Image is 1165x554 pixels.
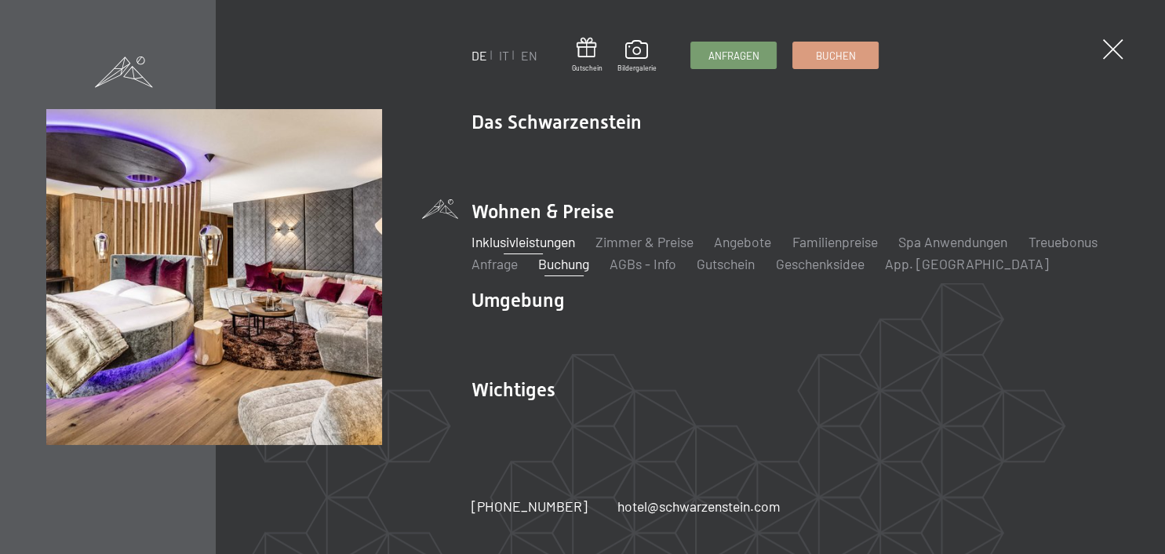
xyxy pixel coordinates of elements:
[571,38,602,73] a: Gutschein
[714,233,771,250] a: Angebote
[816,49,856,63] span: Buchen
[617,497,781,516] a: hotel@schwarzenstein.com
[692,42,777,68] a: Anfragen
[617,64,657,73] span: Bildergalerie
[697,255,755,272] a: Gutschein
[471,233,574,250] a: Inklusivleistungen
[1028,233,1097,250] a: Treuebonus
[471,48,486,63] a: DE
[776,255,865,272] a: Geschenksidee
[471,255,517,272] a: Anfrage
[610,255,676,272] a: AGBs - Info
[708,49,759,63] span: Anfragen
[885,255,1049,272] a: App. [GEOGRAPHIC_DATA]
[471,497,587,516] a: [PHONE_NUMBER]
[792,233,878,250] a: Familienpreise
[471,498,587,515] span: [PHONE_NUMBER]
[793,42,878,68] a: Buchen
[617,40,657,73] a: Bildergalerie
[571,64,602,73] span: Gutschein
[498,48,508,63] a: IT
[898,233,1007,250] a: Spa Anwendungen
[538,255,589,272] a: Buchung
[595,233,694,250] a: Zimmer & Preise
[520,48,537,63] a: EN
